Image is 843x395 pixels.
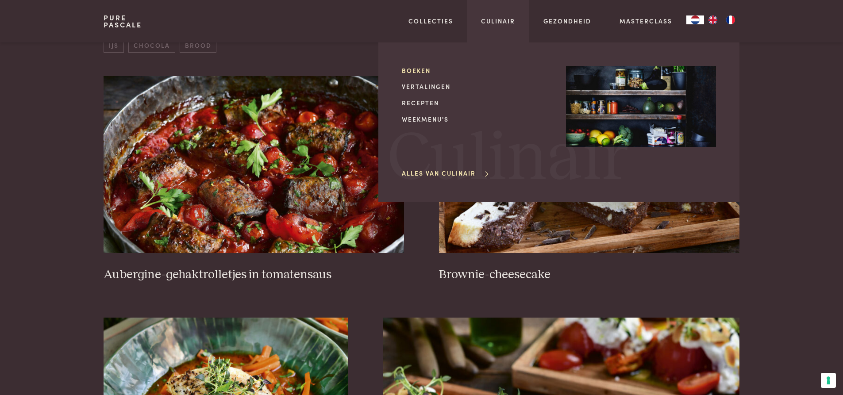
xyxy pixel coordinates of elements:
[686,15,739,24] aside: Language selected: Nederlands
[402,66,552,75] a: Boeken
[686,15,704,24] a: NL
[104,38,123,53] span: ijs
[543,16,591,26] a: Gezondheid
[104,76,404,282] a: Aubergine-gehaktrolletjes in tomatensaus Aubergine-gehaktrolletjes in tomatensaus
[402,98,552,107] a: Recepten
[104,76,404,253] img: Aubergine-gehaktrolletjes in tomatensaus
[481,16,515,26] a: Culinair
[722,15,739,24] a: FR
[180,38,216,53] span: brood
[704,15,722,24] a: EN
[408,16,453,26] a: Collecties
[704,15,739,24] ul: Language list
[821,373,836,388] button: Uw voorkeuren voor toestemming voor trackingtechnologieën
[388,125,628,193] span: Culinair
[686,15,704,24] div: Language
[439,267,739,283] h3: Brownie-cheesecake
[402,82,552,91] a: Vertalingen
[402,169,490,178] a: Alles van Culinair
[566,66,716,147] img: Culinair
[402,115,552,124] a: Weekmenu's
[128,38,175,53] span: chocola
[620,16,672,26] a: Masterclass
[104,267,404,283] h3: Aubergine-gehaktrolletjes in tomatensaus
[104,14,142,28] a: PurePascale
